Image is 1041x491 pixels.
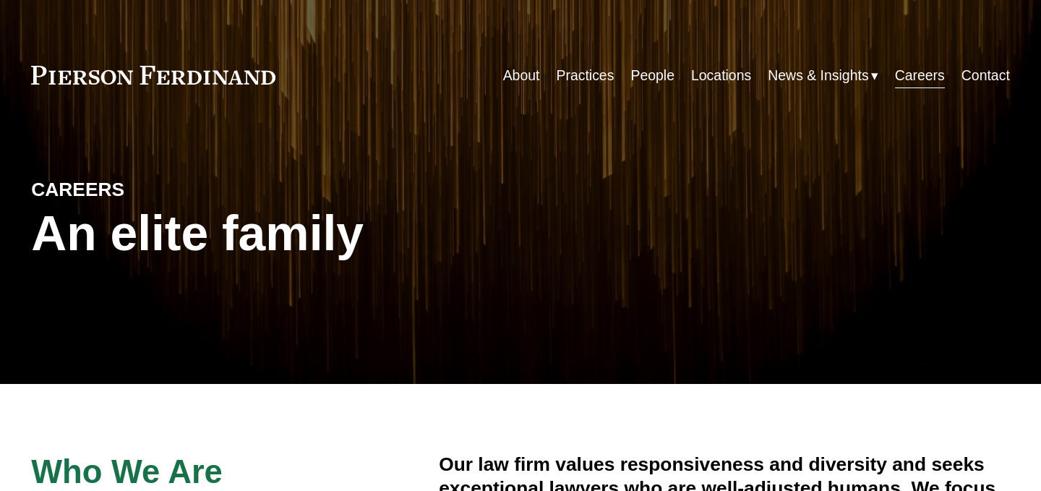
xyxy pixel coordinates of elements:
[31,453,223,490] span: Who We Are
[768,63,868,88] span: News & Insights
[31,178,275,202] h4: CAREERS
[691,61,751,90] a: Locations
[31,205,520,262] h1: An elite family
[503,61,540,90] a: About
[630,61,674,90] a: People
[768,61,878,90] a: folder dropdown
[895,61,945,90] a: Careers
[961,61,1010,90] a: Contact
[556,61,614,90] a: Practices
